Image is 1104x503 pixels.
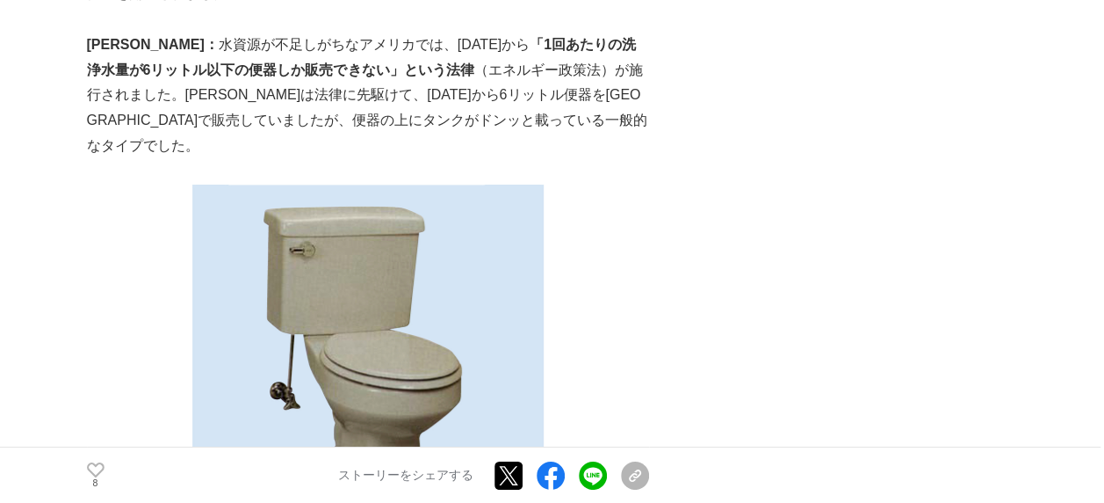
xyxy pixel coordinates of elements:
[87,479,105,488] p: 8
[87,37,637,77] strong: 「1回あたりの洗浄水量が6リットル以下の便器しか販売できない」という法律
[87,37,219,52] strong: [PERSON_NAME]：
[87,33,649,159] p: 水資源が不足しがちなアメリカでは、[DATE]から （エネルギー政策法）が施行されました。[PERSON_NAME]は法律に先駆けて、[DATE]から6リットル便器を[GEOGRAPHIC_DA...
[338,468,473,484] p: ストーリーをシェアする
